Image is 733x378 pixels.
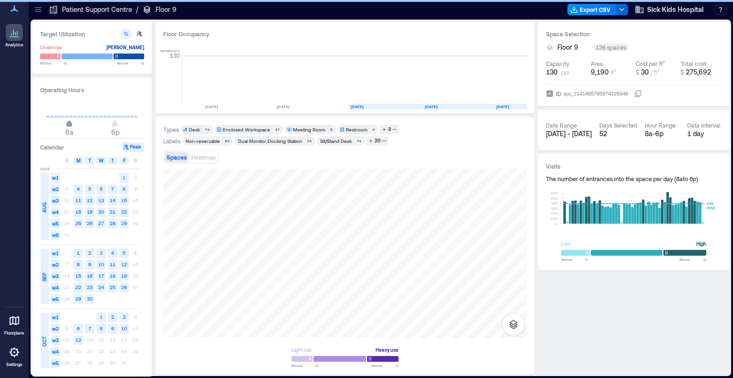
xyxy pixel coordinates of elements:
[370,127,376,132] div: 4
[591,68,608,76] span: 9,190
[65,128,73,136] span: 6a
[111,157,114,164] span: T
[4,330,24,336] p: Floorplans
[40,166,50,172] span: 2025
[98,273,104,279] text: 17
[163,29,527,39] div: Floor Occupancy
[121,284,127,290] text: 26
[561,257,588,262] span: Below %
[563,89,629,98] div: spc_1141465785974129346
[551,206,558,211] tspan: 300
[98,209,104,215] text: 20
[75,209,81,215] text: 18
[100,325,103,331] text: 8
[65,157,68,164] span: S
[687,129,722,139] div: 1 day
[87,197,93,203] text: 12
[273,127,281,132] div: 47
[88,261,91,267] text: 9
[496,104,509,109] text: [DATE]
[123,157,126,164] span: F
[610,69,616,76] span: ft²
[51,260,60,270] span: w2
[425,104,438,109] text: [DATE]
[551,211,558,216] tspan: 200
[551,201,558,205] tspan: 400
[111,314,114,320] text: 2
[591,60,603,67] div: Area
[696,239,706,248] div: High
[51,324,60,334] span: w2
[546,60,569,67] div: Capacity
[2,21,26,51] a: Analytics
[98,284,104,290] text: 24
[51,184,60,194] span: w2
[88,157,91,164] span: T
[87,209,93,215] text: 19
[546,67,557,77] span: 130
[121,220,127,226] text: 29
[557,43,578,52] span: Floor 9
[686,68,711,76] span: 275,692
[346,126,367,133] div: Restroom
[110,284,115,290] text: 25
[40,85,144,95] h3: Operating Hours
[122,142,144,152] button: Peak
[111,250,114,256] text: 4
[163,126,179,133] div: Types
[75,296,81,302] text: 29
[88,186,91,192] text: 5
[546,67,587,77] button: 130 ppl
[51,219,60,228] span: w5
[561,239,570,248] div: Low
[205,104,218,109] text: [DATE]
[88,325,91,331] text: 7
[41,273,48,281] span: SEP
[77,325,80,331] text: 6
[87,296,93,302] text: 30
[40,142,64,152] h3: Calendar
[51,248,60,258] span: w1
[376,345,398,355] div: Heavy use
[123,186,126,192] text: 8
[51,196,60,205] span: w3
[189,126,200,133] div: Desk
[5,42,23,48] p: Analytics
[51,313,60,322] span: w1
[679,257,706,262] span: Above %
[223,138,231,144] div: 93
[51,283,60,292] span: w4
[41,336,48,346] span: OCT
[123,250,126,256] text: 5
[100,250,103,256] text: 3
[121,197,127,203] text: 15
[100,314,103,320] text: 1
[599,129,637,139] div: 52
[51,347,60,356] span: w4
[75,273,81,279] text: 15
[123,174,126,180] text: 1
[292,345,312,355] div: Light use
[293,126,325,133] div: Meeting Room
[557,43,590,52] button: Floor 9
[645,129,680,139] div: 8a - 6p
[40,29,144,39] h3: Target Utilization
[110,220,115,226] text: 28
[77,186,80,192] text: 4
[186,138,220,144] div: Non-reservable
[110,209,115,215] text: 21
[110,273,115,279] text: 18
[636,69,639,76] span: $
[75,284,81,290] text: 22
[51,358,60,368] span: w5
[51,294,60,304] span: w5
[189,152,218,162] button: Heatmap
[681,69,684,76] span: $
[40,43,62,52] div: Underuse
[51,335,60,345] span: w3
[561,68,569,76] span: ppl
[650,69,660,76] span: / ft²
[371,363,398,368] span: Above %
[636,60,665,67] div: Cost per ft²
[546,162,722,171] h3: Visits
